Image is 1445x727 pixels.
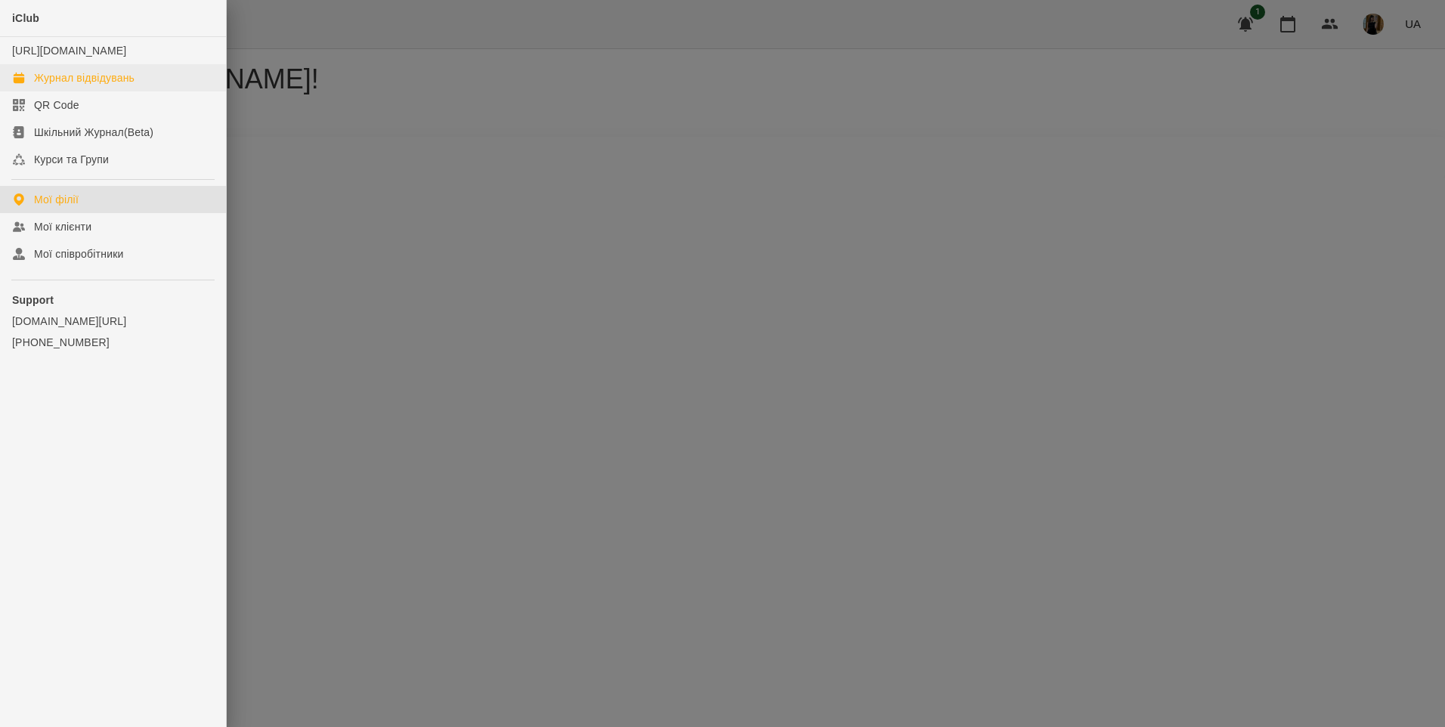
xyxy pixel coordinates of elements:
div: Мої філії [34,192,79,207]
p: Support [12,292,214,308]
div: Журнал відвідувань [34,70,135,85]
a: [URL][DOMAIN_NAME] [12,45,126,57]
div: Курси та Групи [34,152,109,167]
a: [PHONE_NUMBER] [12,335,214,350]
a: [DOMAIN_NAME][URL] [12,314,214,329]
span: iClub [12,12,39,24]
div: Шкільний Журнал(Beta) [34,125,153,140]
div: Мої клієнти [34,219,91,234]
div: Мої співробітники [34,246,124,261]
div: QR Code [34,97,79,113]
